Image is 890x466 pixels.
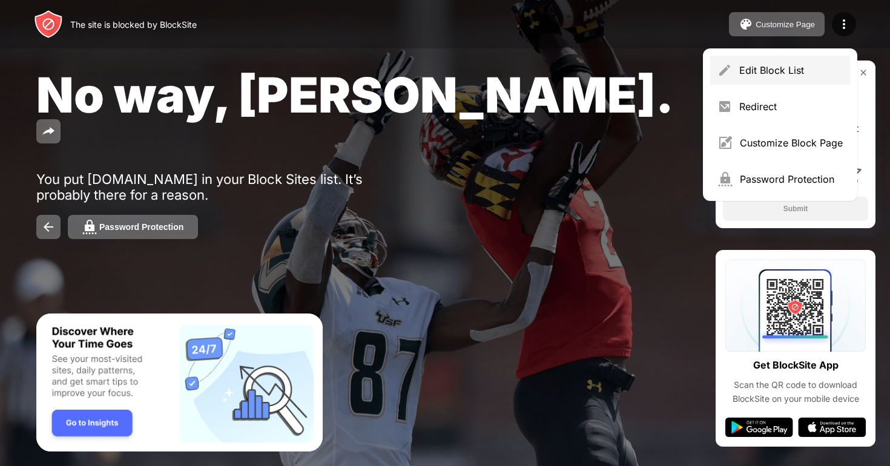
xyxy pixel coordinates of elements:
img: rate-us-close.svg [859,68,868,77]
img: password.svg [82,220,97,234]
div: The site is blocked by BlockSite [70,19,197,30]
div: Scan the QR code to download BlockSite on your mobile device [725,378,866,405]
iframe: Banner [36,313,323,452]
div: Password Protection [740,173,843,185]
div: Edit Block List [739,64,843,76]
button: Password Protection [68,215,198,239]
div: Customize Block Page [740,137,843,149]
img: menu-redirect.svg [717,99,732,114]
img: menu-password.svg [717,172,733,186]
img: menu-pencil.svg [717,63,732,77]
img: share.svg [41,124,56,139]
button: Submit [723,197,868,221]
div: Redirect [739,100,843,113]
img: back.svg [41,220,56,234]
img: menu-icon.svg [837,17,851,31]
img: header-logo.svg [34,10,63,39]
img: qrcode.svg [725,260,866,352]
img: google-play.svg [725,418,793,437]
img: app-store.svg [798,418,866,437]
button: Customize Page [729,12,825,36]
img: pallet.svg [739,17,753,31]
img: menu-customize.svg [717,136,733,150]
div: Password Protection [99,222,183,232]
span: No way, [PERSON_NAME]. [36,65,674,124]
div: Customize Page [756,20,815,29]
div: You put [DOMAIN_NAME] in your Block Sites list. It’s probably there for a reason. [36,171,410,203]
div: Get BlockSite App [753,356,839,374]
